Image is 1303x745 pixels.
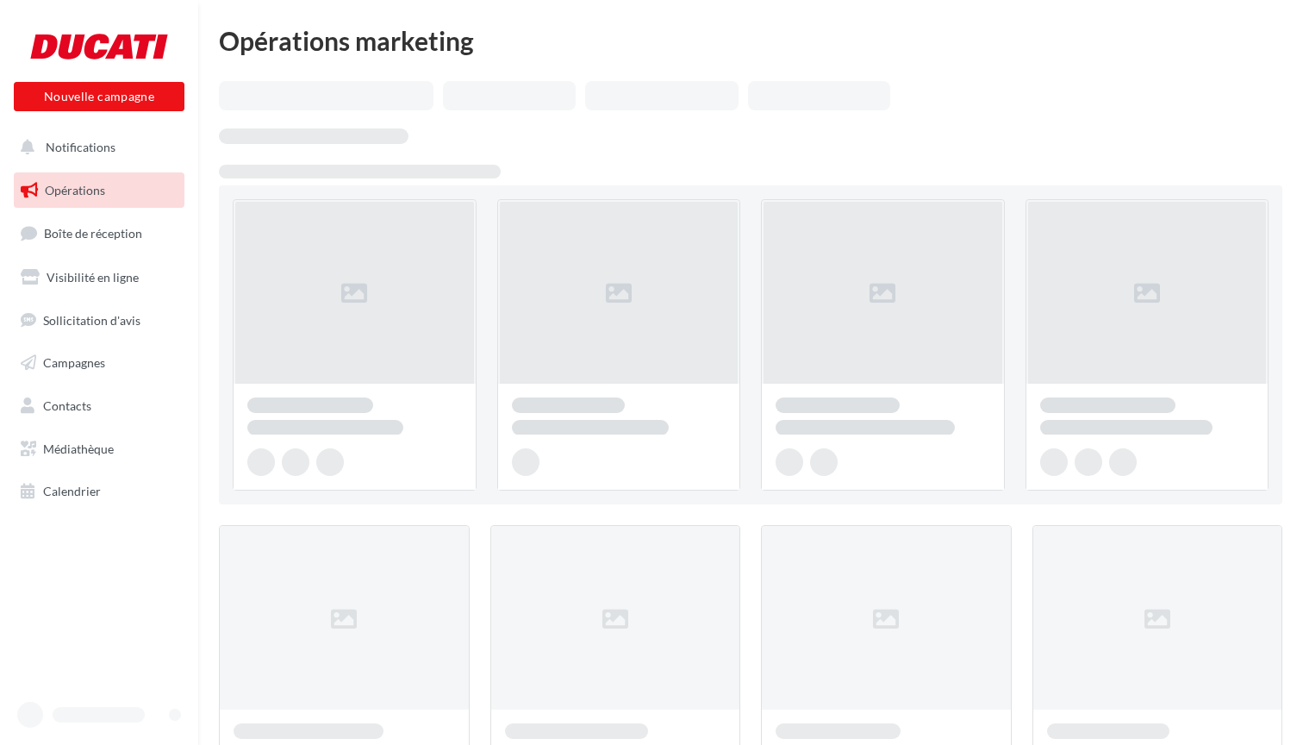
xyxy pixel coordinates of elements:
[43,484,101,498] span: Calendrier
[46,140,115,154] span: Notifications
[10,129,181,166] button: Notifications
[10,388,188,424] a: Contacts
[10,431,188,467] a: Médiathèque
[10,215,188,252] a: Boîte de réception
[10,172,188,209] a: Opérations
[219,28,1282,53] div: Opérations marketing
[43,398,91,413] span: Contacts
[10,260,188,296] a: Visibilité en ligne
[47,270,139,285] span: Visibilité en ligne
[14,82,184,111] button: Nouvelle campagne
[10,473,188,510] a: Calendrier
[43,355,105,370] span: Campagnes
[43,312,140,327] span: Sollicitation d'avis
[44,226,142,241] span: Boîte de réception
[43,441,114,456] span: Médiathèque
[45,183,105,197] span: Opérations
[10,303,188,339] a: Sollicitation d'avis
[10,345,188,381] a: Campagnes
